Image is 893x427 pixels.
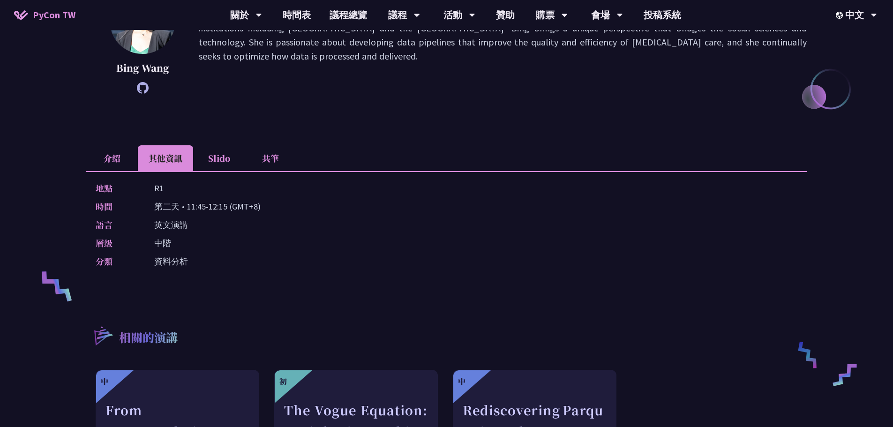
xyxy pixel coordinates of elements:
div: 中 [458,376,465,387]
p: 資料分析 [154,255,188,268]
p: 地點 [96,181,135,195]
p: 時間 [96,200,135,213]
li: 共筆 [245,145,296,171]
div: 初 [279,376,287,387]
p: Bing Wang [110,61,175,75]
p: R1 [154,181,164,195]
img: Locale Icon [836,12,845,19]
p: 英文演講 [154,218,188,232]
span: PyCon TW [33,8,75,22]
li: Slido [193,145,245,171]
p: 語言 [96,218,135,232]
img: r3.8d01567.svg [80,313,126,358]
p: 相關的演講 [119,329,178,348]
li: 介紹 [86,145,138,171]
li: 其他資訊 [138,145,193,171]
img: Home icon of PyCon TW 2025 [14,10,28,20]
p: 第二天 • 11:45-12:15 (GMT+8) [154,200,261,213]
p: 分類 [96,255,135,268]
div: 中 [101,376,108,387]
p: 中階 [154,236,171,250]
a: PyCon TW [5,3,85,27]
p: 層級 [96,236,135,250]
